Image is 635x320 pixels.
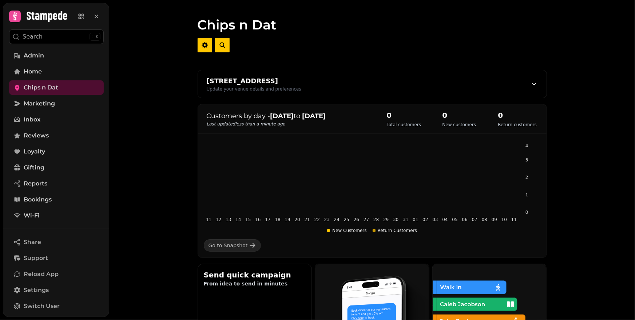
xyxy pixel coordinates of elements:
[245,217,251,223] tspan: 15
[9,48,104,63] a: Admin
[334,217,339,223] tspan: 24
[24,195,52,204] span: Bookings
[442,110,476,120] h2: 0
[9,64,104,79] a: Home
[24,302,60,311] span: Switch User
[498,122,537,128] p: Return customers
[270,112,294,120] strong: [DATE]
[9,144,104,159] a: Loyalty
[207,86,301,92] div: Update your venue details and preferences
[226,217,231,223] tspan: 13
[215,217,221,223] tspan: 12
[9,176,104,191] a: Reports
[327,228,367,233] div: New Customers
[383,217,389,223] tspan: 29
[204,270,306,280] h2: Send quick campaign
[387,122,421,128] p: Total customers
[525,192,528,197] tspan: 1
[353,217,359,223] tspan: 26
[24,270,59,279] span: Reload App
[373,228,417,233] div: Return Customers
[9,251,104,265] button: Support
[9,96,104,111] a: Marketing
[498,110,537,120] h2: 0
[294,217,300,223] tspan: 20
[403,217,408,223] tspan: 31
[90,33,100,41] div: ⌘K
[462,217,467,223] tspan: 06
[344,217,349,223] tspan: 25
[304,217,310,223] tspan: 21
[24,67,42,76] span: Home
[387,110,421,120] h2: 0
[209,242,248,249] div: Go to Snapshot
[204,239,261,252] a: Go to Snapshot
[9,192,104,207] a: Bookings
[24,131,49,140] span: Reviews
[24,179,47,188] span: Reports
[422,217,428,223] tspan: 02
[442,122,476,128] p: New customers
[525,210,528,215] tspan: 0
[363,217,369,223] tspan: 27
[207,111,372,121] p: Customers by day - to
[511,217,516,223] tspan: 11
[314,217,320,223] tspan: 22
[501,217,507,223] tspan: 10
[324,217,329,223] tspan: 23
[24,163,44,172] span: Gifting
[9,208,104,223] a: Wi-Fi
[525,175,528,180] tspan: 2
[9,283,104,297] a: Settings
[206,217,211,223] tspan: 11
[472,217,477,223] tspan: 07
[285,217,290,223] tspan: 19
[9,29,104,44] button: Search⌘K
[481,217,487,223] tspan: 08
[24,83,58,92] span: Chips n Dat
[491,217,497,223] tspan: 09
[23,32,43,41] p: Search
[9,267,104,281] button: Reload App
[393,217,398,223] tspan: 30
[413,217,418,223] tspan: 01
[255,217,261,223] tspan: 16
[275,217,280,223] tspan: 18
[24,286,49,295] span: Settings
[24,238,41,247] span: Share
[525,143,528,148] tspan: 4
[432,217,438,223] tspan: 03
[452,217,457,223] tspan: 05
[204,280,306,287] p: From idea to send in minutes
[24,211,40,220] span: Wi-Fi
[525,157,528,163] tspan: 3
[9,235,104,249] button: Share
[302,112,326,120] strong: [DATE]
[9,128,104,143] a: Reviews
[24,147,45,156] span: Loyalty
[235,217,241,223] tspan: 14
[207,121,372,127] p: Last updated less than a minute ago
[442,217,448,223] tspan: 04
[207,76,301,86] div: [STREET_ADDRESS]
[265,217,270,223] tspan: 17
[24,99,55,108] span: Marketing
[9,160,104,175] a: Gifting
[9,112,104,127] a: Inbox
[9,80,104,95] a: Chips n Dat
[24,254,48,263] span: Support
[373,217,378,223] tspan: 28
[9,299,104,313] button: Switch User
[24,115,40,124] span: Inbox
[24,51,44,60] span: Admin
